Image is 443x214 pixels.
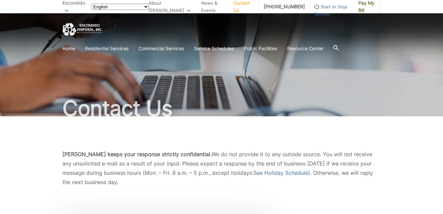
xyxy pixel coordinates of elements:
[253,168,308,177] a: See Holiday Schedule
[62,98,381,119] h1: Contact Us
[138,45,184,52] a: Commercial Services
[62,151,212,158] b: [PERSON_NAME] keeps your response strictly confidential.
[287,45,323,52] a: Resource Center
[62,151,373,185] span: We do not provide it to any outside source. You will not receive any unsolicited e-mail as a resu...
[85,45,129,52] a: Residential Services
[92,4,149,10] select: Select a language
[194,45,234,52] a: Service Schedules
[62,23,102,36] a: EDCD logo. Return to the homepage.
[244,45,277,52] a: Public Facilities
[62,45,75,52] a: Home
